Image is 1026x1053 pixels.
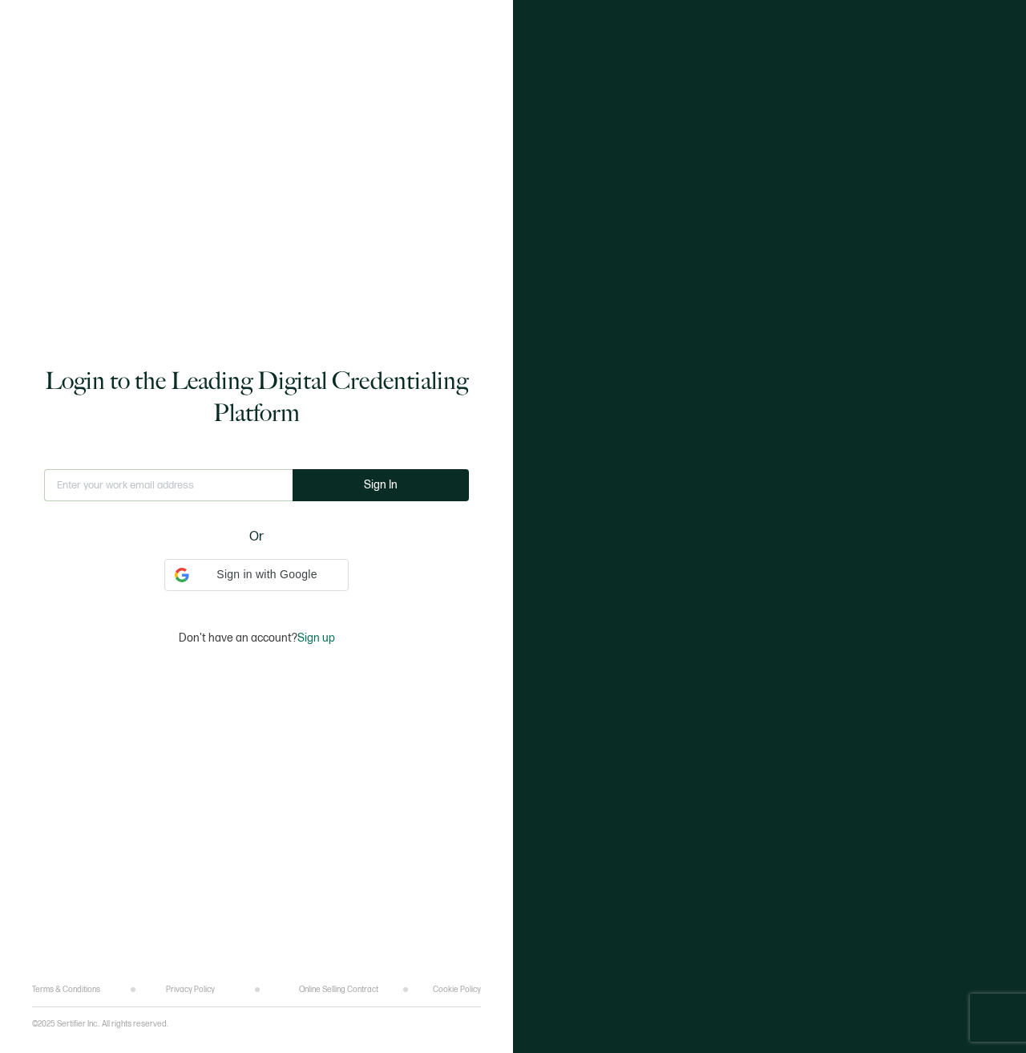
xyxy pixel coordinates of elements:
span: Or [249,527,264,547]
span: Sign In [364,479,398,491]
div: Sign in with Google [164,559,349,591]
input: Enter your work email address [44,469,293,501]
p: ©2025 Sertifier Inc.. All rights reserved. [32,1019,168,1029]
a: Cookie Policy [433,985,481,994]
button: Sign In [293,469,469,501]
a: Online Selling Contract [299,985,378,994]
a: Terms & Conditions [32,985,100,994]
p: Don't have an account? [179,631,335,645]
span: Sign in with Google [196,566,338,583]
h1: Login to the Leading Digital Credentialing Platform [44,365,469,429]
span: Sign up [297,631,335,645]
a: Privacy Policy [166,985,215,994]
